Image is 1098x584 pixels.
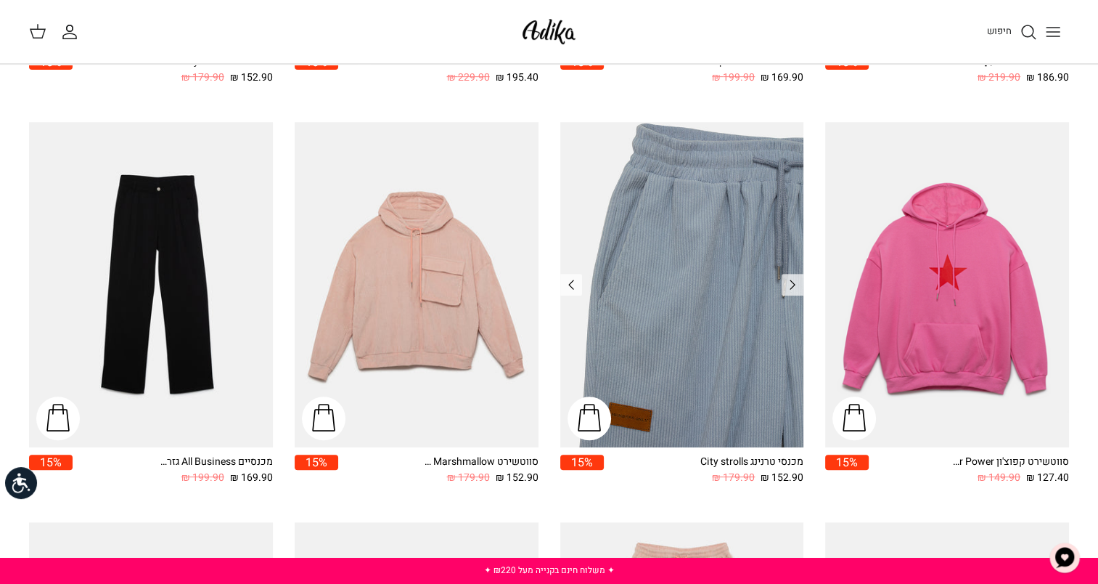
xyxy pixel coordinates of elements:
[825,54,869,86] a: 15%
[338,455,538,486] a: סווטשירט Walking On Marshmallow 152.90 ₪ 179.90 ₪
[295,122,538,447] a: סווטשירט Walking On Marshmallow
[987,24,1012,38] span: חיפוש
[825,54,869,70] span: 15%
[869,54,1069,86] a: ג׳ינס All Or Nothing [PERSON_NAME] | BOYFRIEND 186.90 ₪ 219.90 ₪
[29,54,73,86] a: 15%
[825,455,869,470] span: 15%
[560,455,604,470] span: 15%
[782,274,803,296] a: Previous
[560,122,804,447] a: מכנסי טרנינג City strolls
[825,455,869,486] a: 15%
[687,455,803,470] div: מכנסי טרנינג City strolls
[712,70,755,86] span: 199.90 ₪
[157,455,273,470] div: מכנסיים All Business גזרה מחויטת
[295,455,338,486] a: 15%
[496,70,538,86] span: 195.40 ₪
[978,470,1020,486] span: 149.90 ₪
[1026,70,1069,86] span: 186.90 ₪
[518,15,580,49] img: Adika IL
[447,70,490,86] span: 229.90 ₪
[29,54,73,70] span: 15%
[604,54,804,86] a: מכנסי ג'ינס Keep It Real 169.90 ₪ 199.90 ₪
[825,122,1069,447] a: סווטשירט קפוצ'ון Star Power אוברסייז
[230,70,273,86] span: 152.90 ₪
[560,455,604,486] a: 15%
[712,470,755,486] span: 179.90 ₪
[978,70,1020,86] span: 219.90 ₪
[181,470,224,486] span: 199.90 ₪
[560,54,604,86] a: 15%
[496,470,538,486] span: 152.90 ₪
[181,70,224,86] span: 179.90 ₪
[73,54,273,86] a: סווטשירט City Strolls אוברסייז 152.90 ₪ 179.90 ₪
[295,54,338,86] a: 15%
[869,455,1069,486] a: סווטשירט קפוצ'ון Star Power אוברסייז 127.40 ₪ 149.90 ₪
[604,455,804,486] a: מכנסי טרנינג City strolls 152.90 ₪ 179.90 ₪
[761,470,803,486] span: 152.90 ₪
[484,564,615,577] a: ✦ משלוח חינם בקנייה מעל ₪220 ✦
[230,470,273,486] span: 169.90 ₪
[1037,16,1069,48] button: Toggle menu
[295,54,338,70] span: 15%
[447,470,490,486] span: 179.90 ₪
[73,455,273,486] a: מכנסיים All Business גזרה מחויטת 169.90 ₪ 199.90 ₪
[560,274,582,296] a: Previous
[761,70,803,86] span: 169.90 ₪
[29,455,73,486] a: 15%
[338,54,538,86] a: מכנסי ג'ינס It’s a Moment גזרה רחבה | BAGGY 195.40 ₪ 229.90 ₪
[295,455,338,470] span: 15%
[560,54,604,70] span: 15%
[987,23,1037,41] a: חיפוש
[29,122,273,447] a: מכנסיים All Business גזרה מחויטת
[1043,536,1086,580] button: צ'אט
[1026,470,1069,486] span: 127.40 ₪
[422,455,538,470] div: סווטשירט Walking On Marshmallow
[29,455,73,470] span: 15%
[953,455,1069,470] div: סווטשירט קפוצ'ון Star Power אוברסייז
[61,23,84,41] a: החשבון שלי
